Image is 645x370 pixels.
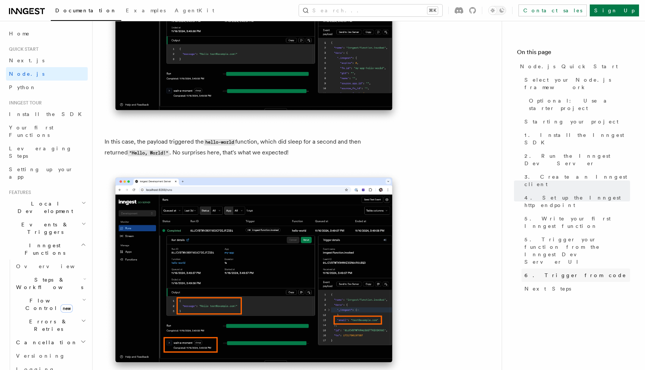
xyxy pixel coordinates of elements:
a: Next Steps [521,282,630,295]
a: Optional: Use a starter project [526,94,630,115]
span: Overview [16,263,93,269]
span: 2. Run the Inngest Dev Server [524,152,630,167]
span: Python [9,84,36,90]
span: Setting up your app [9,166,73,180]
span: 5. Trigger your function from the Inngest Dev Server UI [524,236,630,266]
a: Select your Node.js framework [521,73,630,94]
span: 1. Install the Inngest SDK [524,131,630,146]
span: Next Steps [524,285,571,292]
a: Leveraging Steps [6,142,88,163]
button: Local Development [6,197,88,218]
a: Versioning [13,349,88,363]
span: Inngest Functions [6,242,81,257]
span: Examples [126,7,166,13]
span: new [60,304,73,313]
span: Optional: Use a starter project [529,97,630,112]
button: Steps & Workflows [13,273,88,294]
a: 6. Trigger from code [521,269,630,282]
span: Node.js [9,71,44,77]
span: Versioning [16,353,65,359]
a: Install the SDK [6,107,88,121]
span: Node.js Quick Start [520,63,618,70]
a: Python [6,81,88,94]
a: 2. Run the Inngest Dev Server [521,149,630,170]
button: Search...⌘K [299,4,442,16]
a: 1. Install the Inngest SDK [521,128,630,149]
span: Install the SDK [9,111,86,117]
span: Your first Functions [9,125,53,138]
span: Cancellation [13,339,78,346]
button: Errors & Retries [13,315,88,336]
span: Features [6,189,31,195]
span: Flow Control [13,297,82,312]
span: 6. Trigger from code [524,272,626,279]
h4: On this page [517,48,630,60]
span: Starting your project [524,118,618,125]
p: In this case, the payload triggered the function, which did sleep for a second and then returned ... [105,137,403,158]
code: "Hello, World!" [128,150,169,156]
a: Contact sales [518,4,587,16]
a: 4. Set up the Inngest http endpoint [521,191,630,212]
a: 5. Write your first Inngest function [521,212,630,233]
a: Setting up your app [6,163,88,184]
span: Steps & Workflows [13,276,83,291]
span: Inngest tour [6,100,42,106]
a: Examples [121,2,170,20]
a: Node.js Quick Start [517,60,630,73]
a: Overview [13,260,88,273]
button: Toggle dark mode [488,6,506,15]
span: 5. Write your first Inngest function [524,215,630,230]
button: Flow Controlnew [13,294,88,315]
span: Next.js [9,57,44,63]
button: Inngest Functions [6,239,88,260]
a: Documentation [51,2,121,21]
a: 3. Create an Inngest client [521,170,630,191]
span: Select your Node.js framework [524,76,630,91]
code: hello-world [204,139,235,145]
span: 4. Set up the Inngest http endpoint [524,194,630,209]
button: Events & Triggers [6,218,88,239]
a: Your first Functions [6,121,88,142]
span: Documentation [55,7,117,13]
span: Quick start [6,46,38,52]
a: 5. Trigger your function from the Inngest Dev Server UI [521,233,630,269]
span: Leveraging Steps [9,145,72,159]
span: Home [9,30,30,37]
a: Home [6,27,88,40]
a: AgentKit [170,2,219,20]
span: Errors & Retries [13,318,81,333]
kbd: ⌘K [427,7,438,14]
a: Starting your project [521,115,630,128]
span: Local Development [6,200,81,215]
span: Events & Triggers [6,221,81,236]
a: Node.js [6,67,88,81]
a: Next.js [6,54,88,67]
button: Cancellation [13,336,88,349]
a: Sign Up [590,4,639,16]
span: AgentKit [175,7,214,13]
span: 3. Create an Inngest client [524,173,630,188]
